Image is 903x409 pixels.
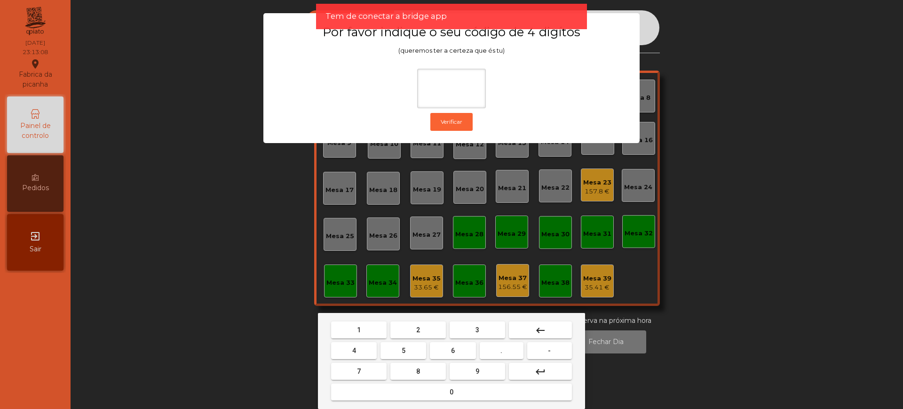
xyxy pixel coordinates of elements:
button: 8 [390,363,446,380]
span: 5 [402,347,405,354]
span: 9 [475,368,479,375]
button: . [480,342,523,359]
h3: Por favor indique o seu código de 4 digítos [282,24,621,40]
span: - [548,347,551,354]
span: 1 [357,326,361,334]
span: 8 [416,368,420,375]
span: Tem de conectar a bridge app [325,10,447,22]
mat-icon: keyboard_return [535,366,546,377]
button: 0 [331,384,572,401]
span: 7 [357,368,361,375]
button: 7 [331,363,387,380]
mat-icon: keyboard_backspace [535,325,546,336]
button: 1 [331,321,387,338]
span: (queremos ter a certeza que és tu) [398,47,505,54]
span: 0 [450,388,453,396]
button: 3 [450,321,505,338]
span: . [500,347,502,354]
span: 3 [475,326,479,334]
button: Verificar [430,113,473,131]
span: 4 [352,347,356,354]
button: 4 [331,342,377,359]
button: 9 [450,363,505,380]
button: 6 [430,342,475,359]
span: 2 [416,326,420,334]
span: 6 [451,347,455,354]
button: 2 [390,321,446,338]
button: 5 [380,342,426,359]
button: - [527,342,572,359]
